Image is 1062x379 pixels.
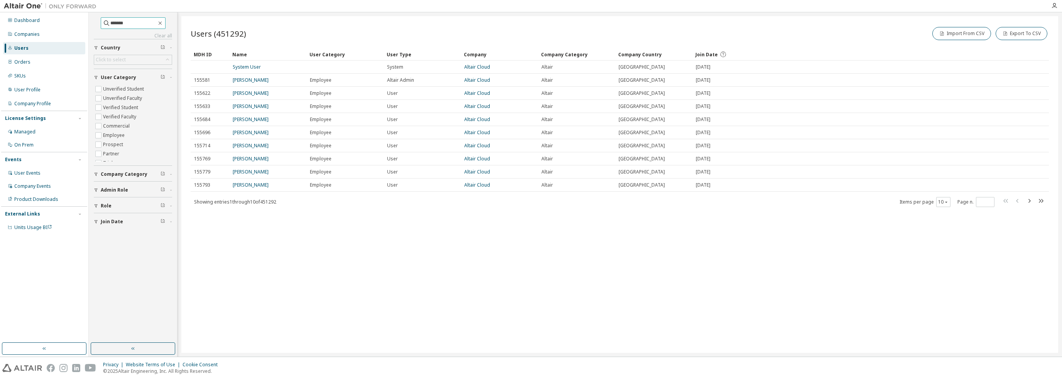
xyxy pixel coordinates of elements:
[94,39,172,56] button: Country
[101,219,123,225] span: Join Date
[696,116,710,123] span: [DATE]
[695,51,718,58] span: Join Date
[387,77,414,83] span: Altair Admin
[14,224,52,231] span: Units Usage BI
[4,2,100,10] img: Altair One
[161,203,165,209] span: Clear filter
[14,59,30,65] div: Orders
[310,130,331,136] span: Employee
[5,115,46,121] div: License Settings
[310,156,331,162] span: Employee
[387,130,398,136] span: User
[387,48,458,61] div: User Type
[464,64,490,70] a: Altair Cloud
[541,169,553,175] span: Altair
[161,187,165,193] span: Clear filter
[387,103,398,109] span: User
[233,90,269,96] a: [PERSON_NAME]
[387,182,398,188] span: User
[191,28,246,39] span: Users (451292)
[541,77,553,83] span: Altair
[94,182,172,199] button: Admin Role
[387,169,398,175] span: User
[900,197,950,207] span: Items per page
[14,129,36,135] div: Managed
[309,48,380,61] div: User Category
[541,116,553,123] span: Altair
[464,103,490,109] a: Altair Cloud
[387,90,398,96] span: User
[233,155,269,162] a: [PERSON_NAME]
[14,73,26,79] div: SKUs
[194,130,210,136] span: 155696
[464,90,490,96] a: Altair Cloud
[387,143,398,149] span: User
[696,169,710,175] span: [DATE]
[5,211,40,217] div: External Links
[194,77,210,83] span: 155581
[696,90,710,96] span: [DATE]
[310,103,331,109] span: Employee
[541,182,553,188] span: Altair
[14,17,40,24] div: Dashboard
[94,55,172,64] div: Click to select
[464,116,490,123] a: Altair Cloud
[101,45,120,51] span: Country
[233,142,269,149] a: [PERSON_NAME]
[619,90,665,96] span: [GEOGRAPHIC_DATA]
[696,156,710,162] span: [DATE]
[194,103,210,109] span: 155633
[541,103,553,109] span: Altair
[103,84,145,94] label: Unverified Student
[387,116,398,123] span: User
[619,143,665,149] span: [GEOGRAPHIC_DATA]
[126,362,183,368] div: Website Terms of Use
[161,219,165,225] span: Clear filter
[194,199,276,205] span: Showing entries 1 through 10 of 451292
[103,94,144,103] label: Unverified Faculty
[464,155,490,162] a: Altair Cloud
[541,48,612,61] div: Company Category
[464,77,490,83] a: Altair Cloud
[101,171,147,177] span: Company Category
[464,48,535,61] div: Company
[464,142,490,149] a: Altair Cloud
[14,87,41,93] div: User Profile
[194,182,210,188] span: 155793
[161,171,165,177] span: Clear filter
[957,197,994,207] span: Page n.
[938,199,949,205] button: 10
[310,169,331,175] span: Employee
[233,103,269,109] a: [PERSON_NAME]
[96,57,126,63] div: Click to select
[996,27,1047,40] button: Export To CSV
[14,45,29,51] div: Users
[101,74,136,81] span: User Category
[541,64,553,70] span: Altair
[14,196,58,202] div: Product Downloads
[619,169,665,175] span: [GEOGRAPHIC_DATA]
[619,64,665,70] span: [GEOGRAPHIC_DATA]
[14,31,40,37] div: Companies
[103,158,114,168] label: Trial
[101,203,112,209] span: Role
[233,129,269,136] a: [PERSON_NAME]
[696,103,710,109] span: [DATE]
[194,143,210,149] span: 155714
[103,368,222,374] p: © 2025 Altair Engineering, Inc. All Rights Reserved.
[233,64,261,70] a: System User
[14,142,34,148] div: On Prem
[194,156,210,162] span: 155769
[619,116,665,123] span: [GEOGRAPHIC_DATA]
[194,169,210,175] span: 155779
[233,182,269,188] a: [PERSON_NAME]
[619,77,665,83] span: [GEOGRAPHIC_DATA]
[161,45,165,51] span: Clear filter
[541,90,553,96] span: Altair
[94,213,172,230] button: Join Date
[387,156,398,162] span: User
[720,51,727,58] svg: Date when the user was first added or directly signed up. If the user was deleted and later re-ad...
[14,101,51,107] div: Company Profile
[59,364,68,372] img: instagram.svg
[103,131,126,140] label: Employee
